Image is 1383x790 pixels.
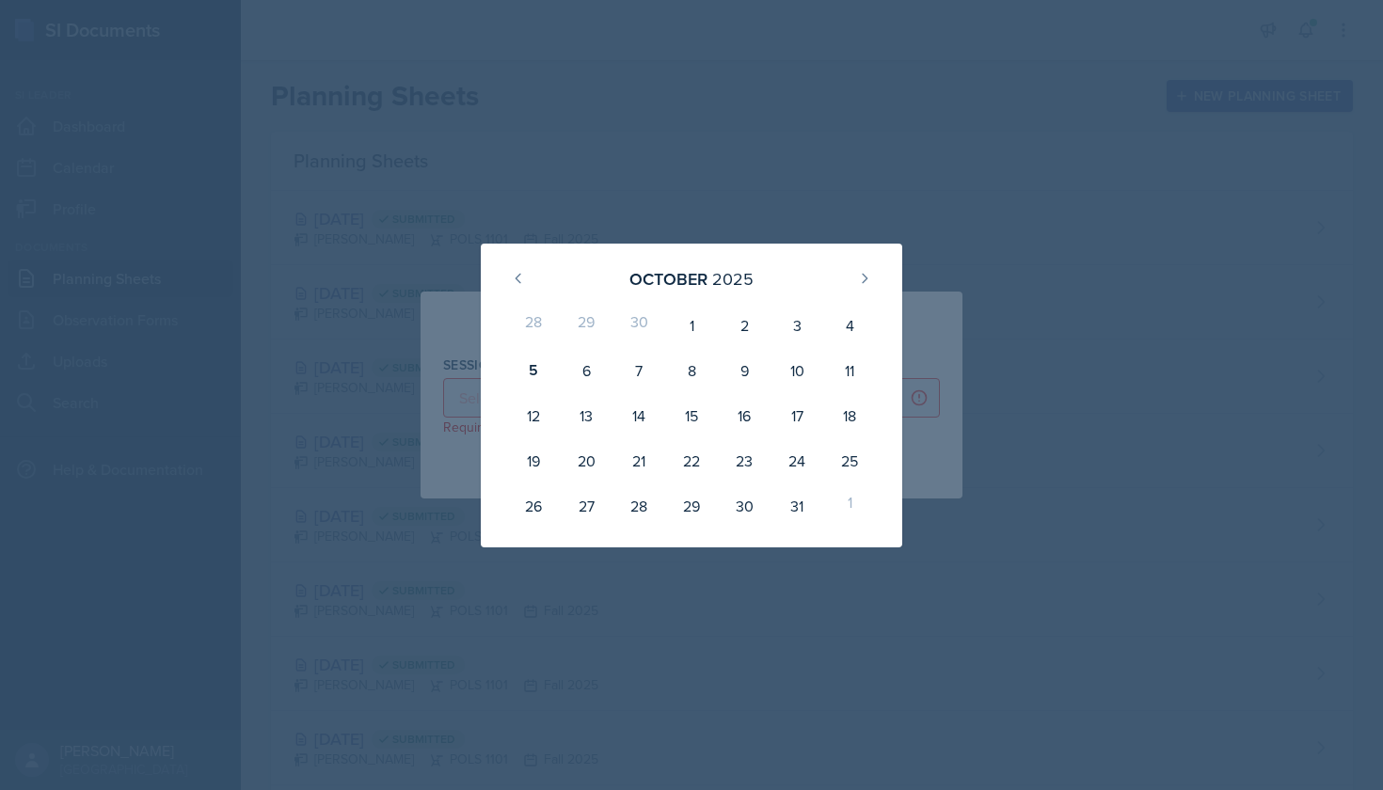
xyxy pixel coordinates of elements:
[560,393,612,438] div: 13
[771,438,823,483] div: 24
[823,483,876,529] div: 1
[771,303,823,348] div: 3
[718,393,771,438] div: 16
[771,483,823,529] div: 31
[612,438,665,483] div: 21
[665,483,718,529] div: 29
[823,393,876,438] div: 18
[612,483,665,529] div: 28
[507,438,560,483] div: 19
[507,393,560,438] div: 12
[665,393,718,438] div: 15
[507,348,560,393] div: 5
[665,303,718,348] div: 1
[823,438,876,483] div: 25
[560,483,612,529] div: 27
[560,438,612,483] div: 20
[718,348,771,393] div: 9
[665,438,718,483] div: 22
[629,266,707,292] div: October
[507,303,560,348] div: 28
[560,303,612,348] div: 29
[665,348,718,393] div: 8
[612,303,665,348] div: 30
[823,303,876,348] div: 4
[712,266,754,292] div: 2025
[560,348,612,393] div: 6
[771,348,823,393] div: 10
[771,393,823,438] div: 17
[718,438,771,483] div: 23
[718,303,771,348] div: 2
[718,483,771,529] div: 30
[507,483,560,529] div: 26
[823,348,876,393] div: 11
[612,393,665,438] div: 14
[612,348,665,393] div: 7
